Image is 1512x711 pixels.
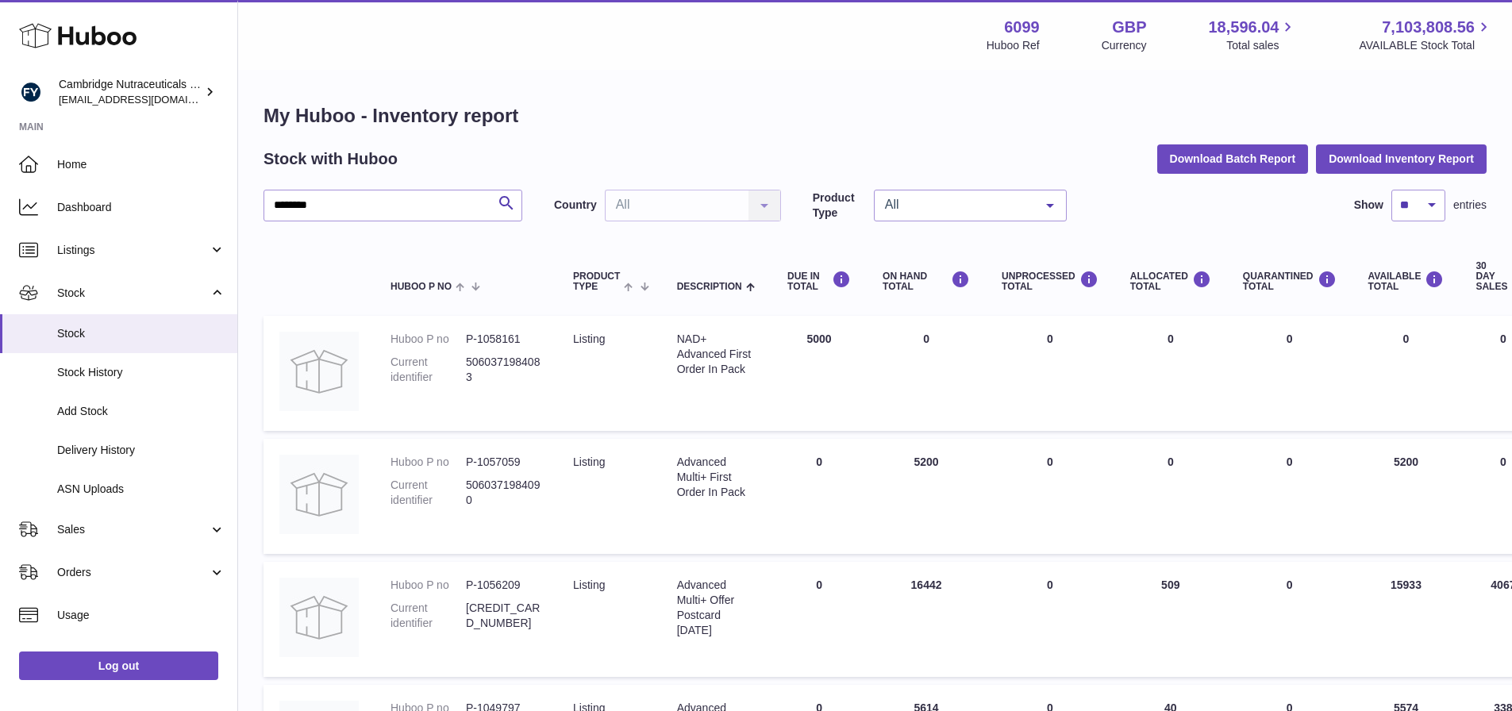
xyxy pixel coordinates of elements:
img: huboo@camnutra.com [19,80,43,104]
button: Download Batch Report [1157,144,1309,173]
dt: Current identifier [391,355,466,385]
td: 0 [867,316,986,431]
div: DUE IN TOTAL [787,271,851,292]
td: 0 [771,562,867,677]
div: NAD+ Advanced First Order In Pack [677,332,756,377]
span: Total sales [1226,38,1297,53]
span: Home [57,157,225,172]
div: ALLOCATED Total [1130,271,1211,292]
label: Country [554,198,597,213]
dd: 5060371984090 [466,478,541,508]
div: Cambridge Nutraceuticals Ltd [59,77,202,107]
span: All [881,197,1034,213]
span: Stock [57,326,225,341]
span: Delivery History [57,443,225,458]
strong: GBP [1112,17,1146,38]
a: 7,103,808.56 AVAILABLE Stock Total [1359,17,1493,53]
td: 5200 [867,439,986,554]
dd: P-1057059 [466,455,541,470]
dt: Huboo P no [391,455,466,470]
span: Huboo P no [391,282,452,292]
span: Sales [57,522,209,537]
div: Currency [1102,38,1147,53]
span: AVAILABLE Stock Total [1359,38,1493,53]
span: Add Stock [57,404,225,419]
span: Dashboard [57,200,225,215]
td: 16442 [867,562,986,677]
span: [EMAIL_ADDRESS][DOMAIN_NAME] [59,93,233,106]
a: Log out [19,651,218,680]
dt: Huboo P no [391,332,466,347]
td: 5200 [1352,439,1460,554]
img: product image [279,332,359,411]
span: 18,596.04 [1208,17,1279,38]
td: 5000 [771,316,867,431]
div: Advanced Multi+ First Order In Pack [677,455,756,500]
button: Download Inventory Report [1316,144,1487,173]
span: Listings [57,243,209,258]
div: Huboo Ref [987,38,1040,53]
label: Product Type [813,190,866,221]
dd: P-1058161 [466,332,541,347]
img: product image [279,578,359,657]
td: 0 [986,316,1114,431]
td: 0 [1114,439,1227,554]
span: 0 [1287,455,1293,468]
div: Advanced Multi+ Offer Postcard [DATE] [677,578,756,638]
dt: Huboo P no [391,578,466,593]
td: 0 [771,439,867,554]
span: Usage [57,608,225,623]
td: 0 [986,439,1114,554]
div: QUARANTINED Total [1243,271,1337,292]
td: 0 [1352,316,1460,431]
span: Description [677,282,742,292]
td: 0 [1114,316,1227,431]
h2: Stock with Huboo [264,148,398,170]
span: 0 [1287,332,1293,345]
dt: Current identifier [391,478,466,508]
td: 15933 [1352,562,1460,677]
dd: [CREDIT_CARD_NUMBER] [466,601,541,631]
span: listing [573,455,605,468]
span: Product Type [573,271,620,292]
span: ASN Uploads [57,482,225,497]
strong: 6099 [1004,17,1040,38]
h1: My Huboo - Inventory report [264,103,1487,129]
span: 7,103,808.56 [1382,17,1475,38]
span: Stock [57,286,209,301]
div: UNPROCESSED Total [1002,271,1098,292]
label: Show [1354,198,1383,213]
span: listing [573,332,605,345]
dt: Current identifier [391,601,466,631]
span: Orders [57,565,209,580]
dd: P-1056209 [466,578,541,593]
dd: 5060371984083 [466,355,541,385]
span: entries [1453,198,1487,213]
td: 509 [1114,562,1227,677]
div: AVAILABLE Total [1368,271,1445,292]
img: product image [279,455,359,534]
span: listing [573,578,605,591]
span: 0 [1287,578,1293,591]
td: 0 [986,562,1114,677]
a: 18,596.04 Total sales [1208,17,1297,53]
div: ON HAND Total [883,271,970,292]
span: Stock History [57,365,225,380]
